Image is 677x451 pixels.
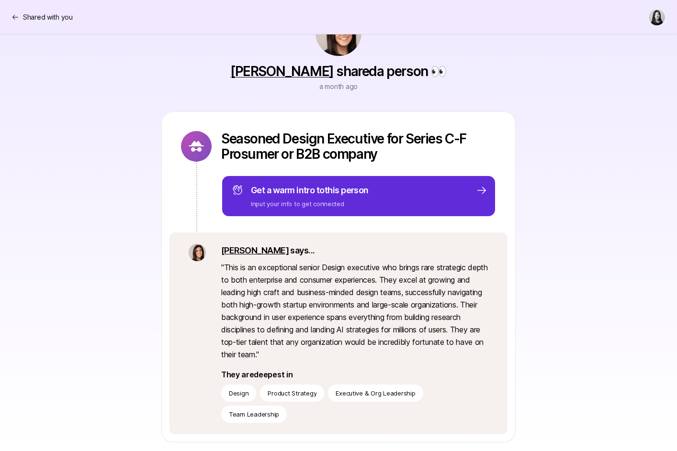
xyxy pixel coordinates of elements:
[221,368,488,381] p: They are deepest in
[268,388,316,398] p: Product Strategy
[23,11,73,23] p: Shared with you
[229,409,279,419] p: Team Leadership
[189,244,206,261] img: 71d7b91d_d7cb_43b4_a7ea_a9b2f2cc6e03.jpg
[251,199,369,209] p: Input your info to get connected
[649,9,665,25] img: Stacy La
[648,9,666,26] button: Stacy La
[251,184,369,197] p: Get a warm intro
[230,64,447,79] p: shared a person 👀
[336,388,415,398] p: Executive & Org Leadership
[221,261,488,361] p: " This is an exceptional senior Design executive who brings rare strategic depth to both enterpri...
[319,81,358,92] p: a month ago
[230,63,334,79] a: [PERSON_NAME]
[316,185,369,195] span: to this person
[221,245,289,255] a: [PERSON_NAME]
[221,244,488,257] p: says...
[221,131,496,162] p: Seasoned Design Executive for Series C-F Prosumer or B2B company
[229,388,248,398] p: Design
